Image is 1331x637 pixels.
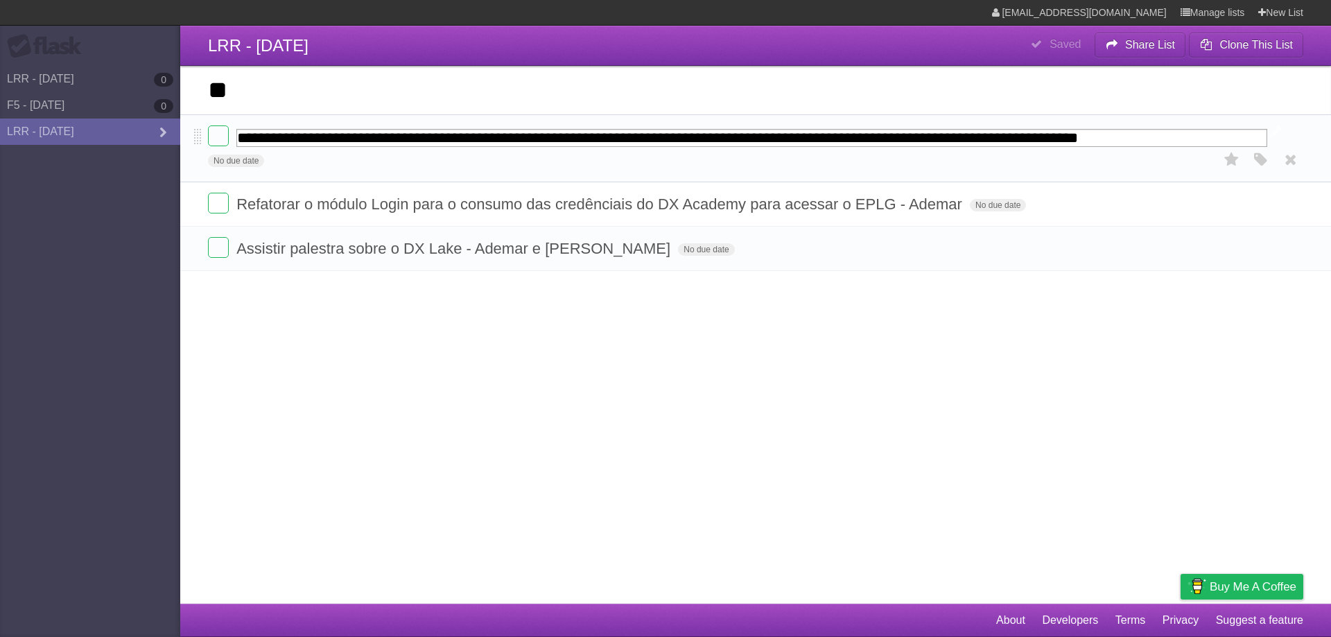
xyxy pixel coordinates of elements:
[1189,33,1303,58] button: Clone This List
[1188,575,1206,598] img: Buy me a coffee
[1163,607,1199,634] a: Privacy
[996,607,1025,634] a: About
[208,36,308,55] span: LRR - [DATE]
[1219,39,1293,51] b: Clone This List
[208,193,229,213] label: Done
[7,34,90,59] div: Flask
[1050,38,1081,50] b: Saved
[1125,39,1175,51] b: Share List
[678,243,734,256] span: No due date
[154,73,173,87] b: 0
[1219,148,1245,171] label: Star task
[1216,607,1303,634] a: Suggest a feature
[1115,607,1146,634] a: Terms
[1181,574,1303,600] a: Buy me a coffee
[208,155,264,167] span: No due date
[236,240,674,257] span: Assistir palestra sobre o DX Lake - Ademar e [PERSON_NAME]
[208,237,229,258] label: Done
[970,199,1026,211] span: No due date
[1095,33,1186,58] button: Share List
[236,195,966,213] span: Refatorar o módulo Login para o consumo das credênciais do DX Academy para acessar o EPLG - Ademar
[1210,575,1296,599] span: Buy me a coffee
[208,125,229,146] label: Done
[154,99,173,113] b: 0
[1042,607,1098,634] a: Developers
